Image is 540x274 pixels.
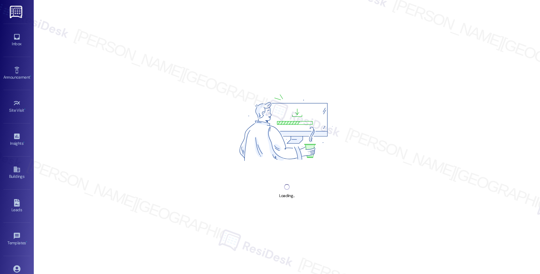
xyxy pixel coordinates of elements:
[3,31,30,49] a: Inbox
[30,74,31,79] span: •
[26,240,27,244] span: •
[24,107,25,112] span: •
[3,197,30,215] a: Leads
[3,230,30,248] a: Templates •
[3,164,30,182] a: Buildings
[279,192,294,199] div: Loading...
[3,98,30,116] a: Site Visit •
[3,131,30,149] a: Insights •
[23,140,24,145] span: •
[10,6,24,18] img: ResiDesk Logo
